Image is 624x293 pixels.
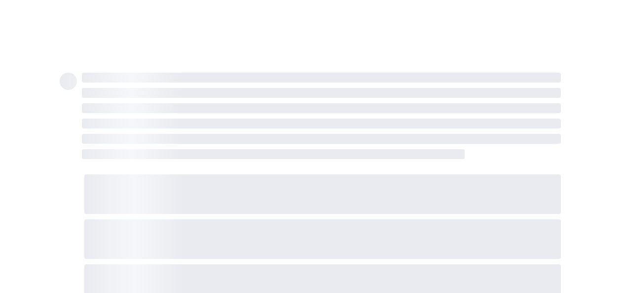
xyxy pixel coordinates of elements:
span: ‌ [82,134,561,144]
span: ‌ [84,174,561,214]
span: ‌ [82,119,561,128]
span: ‌ [82,88,561,98]
span: ‌ [82,103,561,113]
span: ‌ [82,149,465,159]
span: ‌ [60,73,77,90]
span: ‌ [82,73,561,83]
span: ‌ [84,219,561,259]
